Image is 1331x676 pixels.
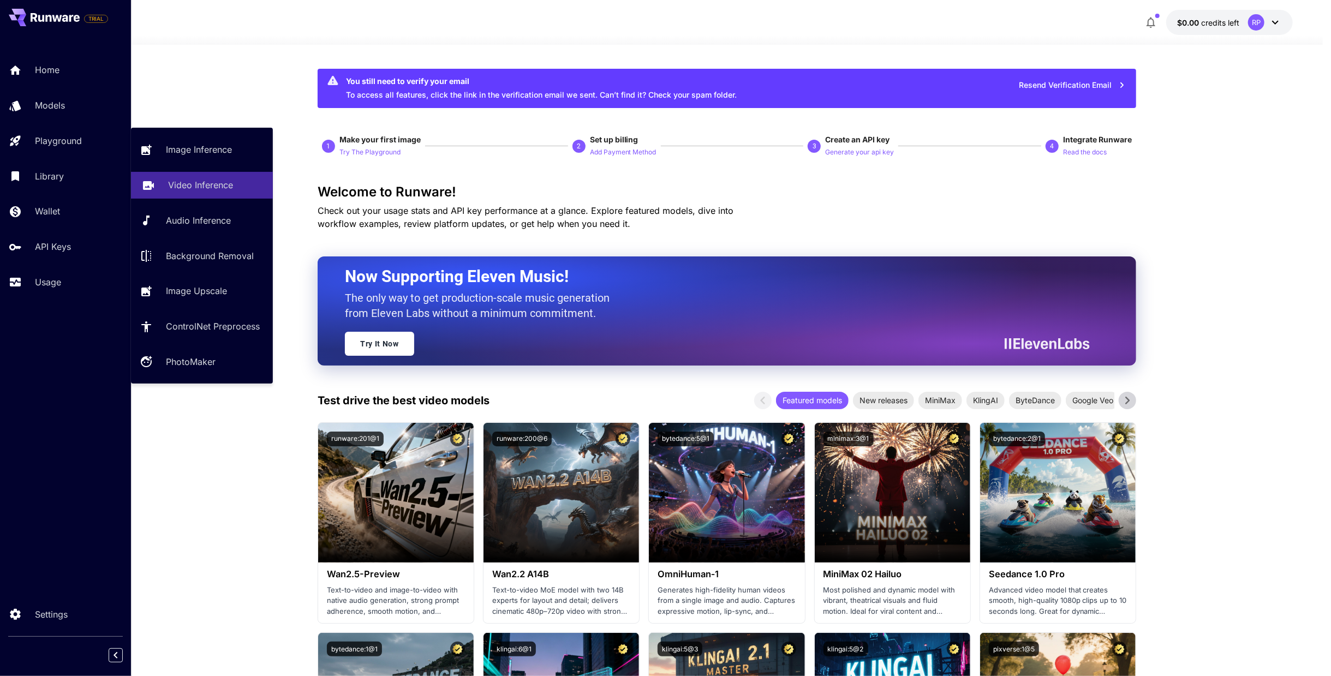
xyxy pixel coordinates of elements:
[484,423,639,563] img: alt
[35,170,64,183] p: Library
[1166,10,1293,35] button: $0.00
[166,214,231,227] p: Audio Inference
[166,284,227,297] p: Image Upscale
[131,313,273,340] a: ControlNet Preprocess
[853,394,914,406] span: New releases
[590,135,638,144] span: Set up billing
[327,141,331,151] p: 1
[131,242,273,269] a: Background Removal
[1177,18,1201,27] span: $0.00
[35,608,68,621] p: Settings
[658,432,714,446] button: bytedance:5@1
[339,135,421,144] span: Make your first image
[776,394,849,406] span: Featured models
[327,432,384,446] button: runware:201@1
[1112,432,1127,446] button: Certified Model – Vetted for best performance and includes a commercial license.
[109,648,123,662] button: Collapse sidebar
[166,320,260,333] p: ControlNet Preprocess
[450,642,465,656] button: Certified Model – Vetted for best performance and includes a commercial license.
[346,72,737,105] div: To access all features, click the link in the verification email we sent. Can’t find it? Check yo...
[166,143,232,156] p: Image Inference
[823,585,962,617] p: Most polished and dynamic model with vibrant, theatrical visuals and fluid motion. Ideal for vira...
[318,184,1136,200] h3: Welcome to Runware!
[318,423,474,563] img: alt
[35,205,60,218] p: Wallet
[1063,147,1107,158] p: Read the docs
[658,569,796,579] h3: OmniHuman‑1
[450,432,465,446] button: Certified Model – Vetted for best performance and includes a commercial license.
[989,569,1127,579] h3: Seedance 1.0 Pro
[616,432,630,446] button: Certified Model – Vetted for best performance and includes a commercial license.
[492,642,536,656] button: klingai:6@1
[825,135,890,144] span: Create an API key
[947,642,962,656] button: Certified Model – Vetted for best performance and includes a commercial license.
[131,136,273,163] a: Image Inference
[823,432,874,446] button: minimax:3@1
[166,355,216,368] p: PhotoMaker
[131,172,273,199] a: Video Inference
[577,141,581,151] p: 2
[492,585,630,617] p: Text-to-video MoE model with two 14B experts for layout and detail; delivers cinematic 480p–720p ...
[492,569,630,579] h3: Wan2.2 A14B
[989,585,1127,617] p: Advanced video model that creates smooth, high-quality 1080p clips up to 10 seconds long. Great f...
[966,394,1005,406] span: KlingAI
[318,205,733,229] span: Check out your usage stats and API key performance at a glance. Explore featured models, dive int...
[345,332,414,356] a: Try It Now
[345,290,618,321] p: The only way to get production-scale music generation from Eleven Labs without a minimum commitment.
[658,585,796,617] p: Generates high-fidelity human videos from a single image and audio. Captures expressive motion, l...
[825,147,894,158] p: Generate your api key
[1051,141,1054,151] p: 4
[492,432,552,446] button: runware:200@6
[131,349,273,375] a: PhotoMaker
[131,278,273,304] a: Image Upscale
[590,147,656,158] p: Add Payment Method
[1063,135,1132,144] span: Integrate Runware
[1248,14,1264,31] div: RP
[345,266,1082,287] h2: Now Supporting Eleven Music!
[85,15,108,23] span: TRIAL
[980,423,1136,563] img: alt
[989,432,1045,446] button: bytedance:2@1
[166,249,254,262] p: Background Removal
[327,569,465,579] h3: Wan2.5-Preview
[327,642,382,656] button: bytedance:1@1
[117,645,131,665] div: Collapse sidebar
[35,134,82,147] p: Playground
[1066,394,1120,406] span: Google Veo
[1013,74,1132,97] button: Resend Verification Email
[649,423,804,563] img: alt
[813,141,816,151] p: 3
[1177,17,1239,28] div: $0.00
[339,147,401,158] p: Try The Playground
[1201,18,1239,27] span: credits left
[918,394,962,406] span: MiniMax
[1112,642,1127,656] button: Certified Model – Vetted for best performance and includes a commercial license.
[35,276,61,289] p: Usage
[815,423,970,563] img: alt
[781,432,796,446] button: Certified Model – Vetted for best performance and includes a commercial license.
[318,392,490,409] p: Test drive the best video models
[346,75,737,87] div: You still need to verify your email
[947,432,962,446] button: Certified Model – Vetted for best performance and includes a commercial license.
[35,99,65,112] p: Models
[84,12,108,25] span: Add your payment card to enable full platform functionality.
[781,642,796,656] button: Certified Model – Vetted for best performance and includes a commercial license.
[823,569,962,579] h3: MiniMax 02 Hailuo
[823,642,868,656] button: klingai:5@2
[35,63,59,76] p: Home
[35,240,71,253] p: API Keys
[616,642,630,656] button: Certified Model – Vetted for best performance and includes a commercial license.
[989,642,1039,656] button: pixverse:1@5
[131,207,273,234] a: Audio Inference
[1009,394,1061,406] span: ByteDance
[658,642,702,656] button: klingai:5@3
[327,585,465,617] p: Text-to-video and image-to-video with native audio generation, strong prompt adherence, smooth mo...
[168,178,233,192] p: Video Inference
